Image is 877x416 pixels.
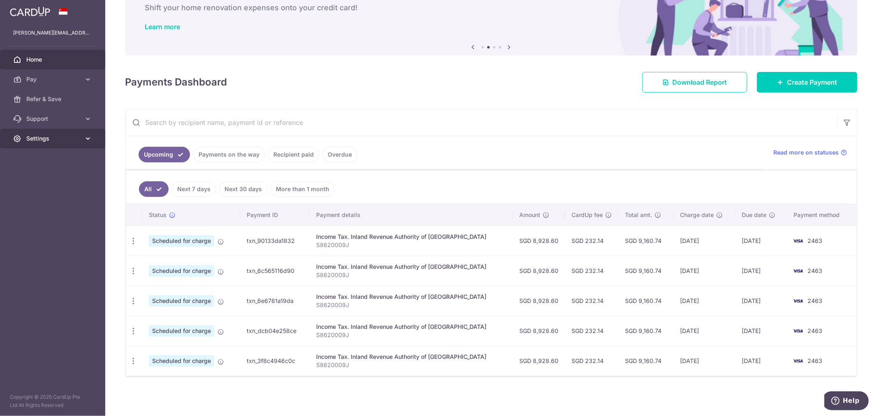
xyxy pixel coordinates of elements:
td: txn_6e6781a19da [240,286,310,316]
th: Payment details [310,204,513,226]
td: [DATE] [736,346,787,376]
td: SGD 9,160.74 [618,226,673,256]
td: [DATE] [673,316,736,346]
span: Support [26,115,81,123]
div: Income Tax. Inland Revenue Authority of [GEOGRAPHIC_DATA] [316,293,506,301]
td: SGD 9,160.74 [618,316,673,346]
span: 2463 [808,237,823,244]
td: SGD 232.14 [565,316,618,346]
td: txn_dcb04e258ce [240,316,310,346]
td: txn_6c565116d90 [240,256,310,286]
td: [DATE] [736,256,787,286]
td: SGD 232.14 [565,346,618,376]
span: Due date [742,211,767,219]
div: Income Tax. Inland Revenue Authority of [GEOGRAPHIC_DATA] [316,263,506,271]
span: Pay [26,75,81,83]
span: Create Payment [787,77,837,87]
span: 2463 [808,357,823,364]
span: 2463 [808,267,823,274]
span: Amount [519,211,540,219]
span: Home [26,55,81,64]
p: S8620009J [316,271,506,279]
td: SGD 232.14 [565,256,618,286]
td: [DATE] [736,316,787,346]
span: Scheduled for charge [149,265,214,277]
a: Next 30 days [219,181,267,197]
td: txn_3f8c4946c0c [240,346,310,376]
span: Refer & Save [26,95,81,103]
td: [DATE] [673,226,736,256]
td: SGD 9,160.74 [618,256,673,286]
td: [DATE] [673,286,736,316]
a: Read more on statuses [773,148,847,157]
div: Income Tax. Inland Revenue Authority of [GEOGRAPHIC_DATA] [316,323,506,331]
img: Bank Card [790,266,806,276]
span: Settings [26,134,81,143]
img: CardUp [10,7,50,16]
input: Search by recipient name, payment id or reference [125,109,837,136]
a: Overdue [322,147,357,162]
a: Create Payment [757,72,857,92]
a: Learn more [145,23,180,31]
div: Income Tax. Inland Revenue Authority of [GEOGRAPHIC_DATA] [316,233,506,241]
td: SGD 9,160.74 [618,346,673,376]
td: SGD 232.14 [565,286,618,316]
a: Download Report [642,72,747,92]
p: S8620009J [316,331,506,339]
span: 2463 [808,327,823,334]
th: Payment ID [240,204,310,226]
a: All [139,181,169,197]
td: txn_90133da1832 [240,226,310,256]
p: S8620009J [316,361,506,369]
td: SGD 8,928.60 [513,286,565,316]
a: Upcoming [139,147,190,162]
h6: Shift your home renovation expenses onto your credit card! [145,3,838,13]
span: Charge date [680,211,714,219]
span: Scheduled for charge [149,355,214,367]
td: SGD 8,928.60 [513,346,565,376]
iframe: Opens a widget where you can find more information [824,391,869,412]
span: Status [149,211,167,219]
span: Scheduled for charge [149,325,214,337]
a: More than 1 month [271,181,335,197]
p: S8620009J [316,301,506,309]
span: Read more on statuses [773,148,839,157]
td: SGD 8,928.60 [513,256,565,286]
th: Payment method [787,204,856,226]
td: [DATE] [736,226,787,256]
img: Bank Card [790,356,806,366]
span: 2463 [808,297,823,304]
p: [PERSON_NAME][EMAIL_ADDRESS][DOMAIN_NAME] [13,29,92,37]
a: Payments on the way [193,147,265,162]
td: SGD 8,928.60 [513,316,565,346]
td: [DATE] [673,346,736,376]
img: Bank Card [790,236,806,246]
td: SGD 8,928.60 [513,226,565,256]
a: Next 7 days [172,181,216,197]
td: SGD 9,160.74 [618,286,673,316]
td: [DATE] [736,286,787,316]
span: Download Report [672,77,727,87]
p: S8620009J [316,241,506,249]
span: Scheduled for charge [149,235,214,247]
td: [DATE] [673,256,736,286]
h4: Payments Dashboard [125,75,227,90]
img: Bank Card [790,326,806,336]
a: Recipient paid [268,147,319,162]
span: Total amt. [625,211,652,219]
img: Bank Card [790,296,806,306]
div: Income Tax. Inland Revenue Authority of [GEOGRAPHIC_DATA] [316,353,506,361]
span: CardUp fee [572,211,603,219]
td: SGD 232.14 [565,226,618,256]
span: Scheduled for charge [149,295,214,307]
